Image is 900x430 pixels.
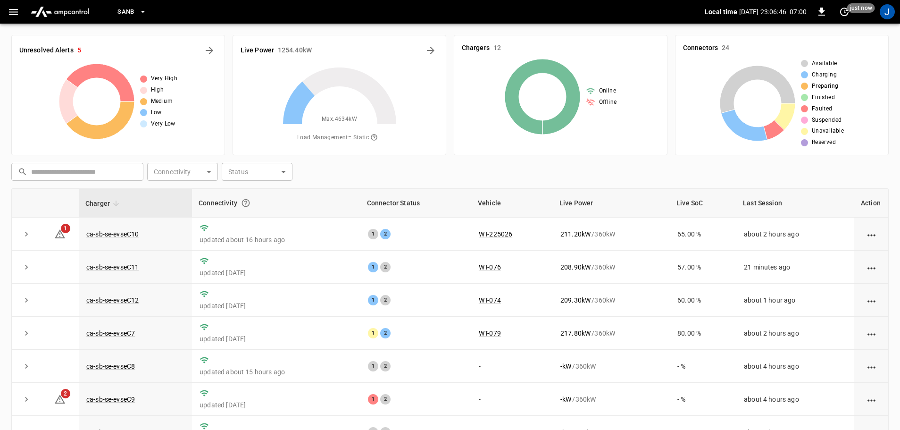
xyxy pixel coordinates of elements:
div: / 360 kW [560,329,662,338]
a: ca-sb-se-evseC10 [86,230,139,238]
div: 1 [368,394,378,405]
p: 211.20 kW [560,229,591,239]
span: Very Low [151,119,175,129]
span: High [151,85,164,95]
div: action cell options [866,229,877,239]
td: 60.00 % [670,284,736,317]
td: about 4 hours ago [736,350,854,383]
td: 57.00 % [670,251,736,284]
button: The system is using AmpEdge-configured limits for static load managment. Depending on your config... [367,130,382,146]
div: 1 [368,328,378,338]
span: Faulted [812,104,833,114]
span: SanB [117,7,134,17]
td: - % [670,383,736,416]
button: Energy Overview [423,43,438,58]
span: Low [151,108,162,118]
a: ca-sb-se-evseC8 [86,363,135,370]
span: Reserved [812,138,836,147]
th: Connector Status [360,189,471,218]
a: WT-076 [479,263,501,271]
th: Live SoC [670,189,736,218]
th: Last Session [736,189,854,218]
h6: 12 [493,43,501,53]
button: Connection between the charger and our software. [237,194,254,211]
td: - [471,383,553,416]
div: / 360 kW [560,262,662,272]
td: about 2 hours ago [736,317,854,350]
p: updated about 16 hours ago [200,235,353,245]
th: Live Power [553,189,670,218]
a: WT-225026 [479,230,512,238]
p: 209.30 kW [560,295,591,305]
a: WT-074 [479,296,501,304]
h6: Live Power [241,45,274,56]
div: action cell options [866,362,877,371]
span: Online [599,86,616,96]
span: 2 [61,389,70,398]
span: Charger [85,198,122,209]
div: 2 [380,361,391,371]
a: ca-sb-se-evseC7 [86,329,135,337]
span: Unavailable [812,126,844,136]
p: 217.80 kW [560,329,591,338]
div: action cell options [866,295,877,305]
span: Max. 4634 kW [322,115,357,124]
div: / 360 kW [560,395,662,404]
div: / 360 kW [560,229,662,239]
button: expand row [19,227,33,241]
button: set refresh interval [837,4,852,19]
div: action cell options [866,329,877,338]
p: - kW [560,362,571,371]
span: Suspended [812,116,842,125]
span: Preparing [812,82,839,91]
th: Action [854,189,888,218]
h6: Unresolved Alerts [19,45,74,56]
h6: 1254.40 kW [278,45,312,56]
span: Load Management = Static [297,130,382,146]
div: action cell options [866,395,877,404]
div: 1 [368,295,378,305]
td: 80.00 % [670,317,736,350]
button: All Alerts [202,43,217,58]
span: Medium [151,97,173,106]
div: Connectivity [199,194,354,211]
span: Very High [151,74,178,84]
div: 1 [368,262,378,272]
a: WT-079 [479,329,501,337]
h6: Connectors [683,43,718,53]
img: ampcontrol.io logo [27,3,93,21]
th: Vehicle [471,189,553,218]
button: expand row [19,260,33,274]
div: 2 [380,328,391,338]
p: [DATE] 23:06:46 -07:00 [739,7,807,17]
p: 208.90 kW [560,262,591,272]
td: 21 minutes ago [736,251,854,284]
div: / 360 kW [560,295,662,305]
p: updated [DATE] [200,400,353,410]
a: ca-sb-se-evseC9 [86,396,135,403]
a: ca-sb-se-evseC11 [86,263,139,271]
button: SanB [114,3,150,21]
a: 1 [54,229,66,237]
div: 2 [380,295,391,305]
span: Charging [812,70,837,80]
p: updated about 15 hours ago [200,367,353,377]
td: about 4 hours ago [736,383,854,416]
td: - [471,350,553,383]
div: profile-icon [880,4,895,19]
button: expand row [19,293,33,307]
button: expand row [19,359,33,373]
td: about 2 hours ago [736,218,854,251]
p: updated [DATE] [200,301,353,311]
button: expand row [19,392,33,406]
p: updated [DATE] [200,334,353,344]
div: 2 [380,262,391,272]
a: 2 [54,395,66,403]
div: 2 [380,229,391,239]
td: 65.00 % [670,218,736,251]
td: - % [670,350,736,383]
h6: 5 [77,45,81,56]
span: Finished [812,93,835,102]
td: about 1 hour ago [736,284,854,317]
p: Local time [705,7,737,17]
